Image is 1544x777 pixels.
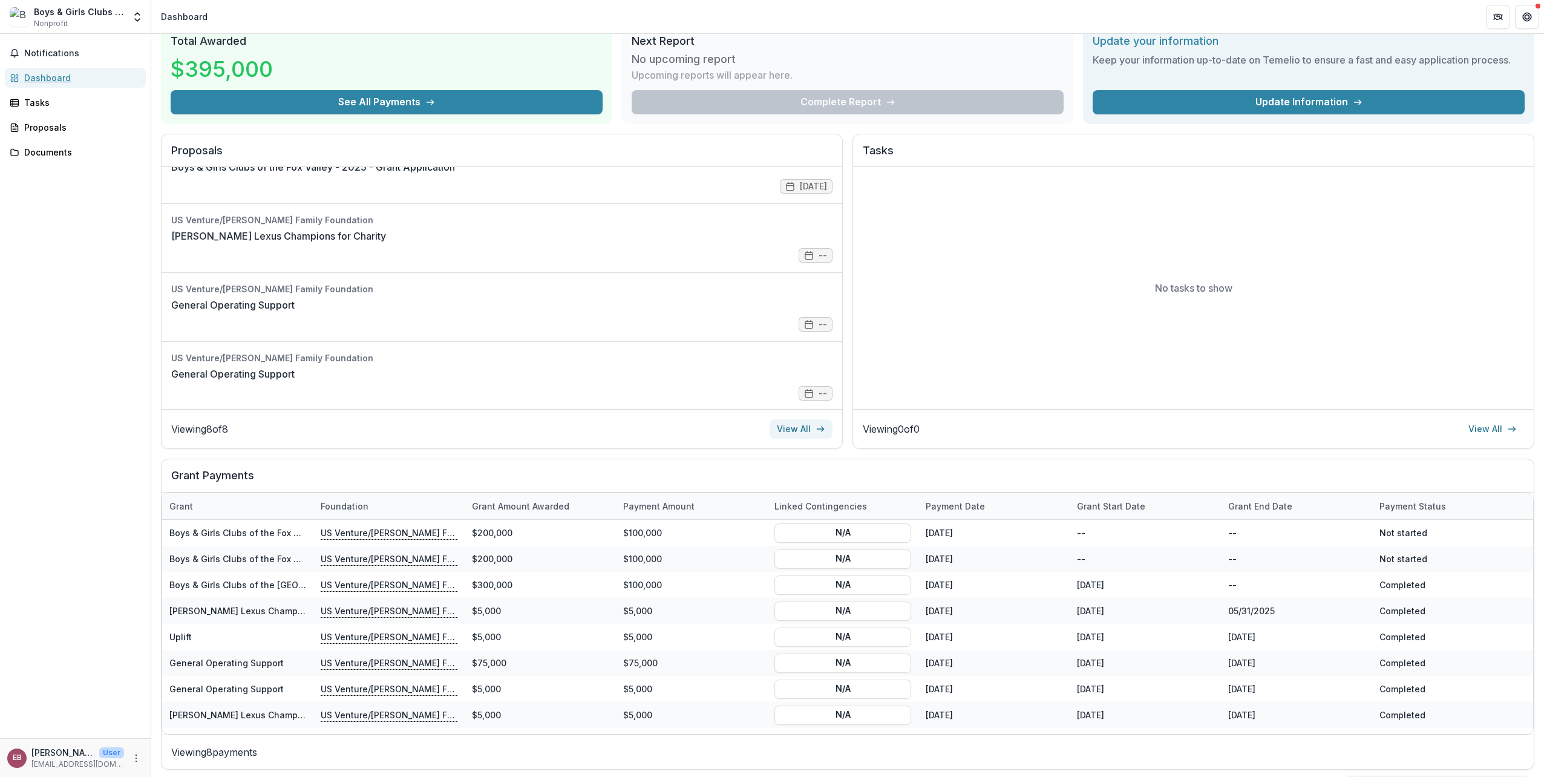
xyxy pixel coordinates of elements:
div: Payment status [1372,500,1453,513]
a: View All [1461,419,1524,439]
div: Grant start date [1070,500,1153,513]
button: Partners [1486,5,1510,29]
button: N/A [774,679,911,698]
p: [PERSON_NAME] [31,746,94,759]
div: -- [1070,520,1221,546]
h2: Next Report [632,34,1064,48]
a: View All [770,419,833,439]
div: Foundation [313,493,465,519]
a: Tasks [5,93,146,113]
a: Boys & Girls Clubs of the Fox Valley - 2025 - Grant Application [171,160,455,174]
div: [DATE] [918,650,1070,676]
div: Completed [1372,650,1523,676]
p: [EMAIL_ADDRESS][DOMAIN_NAME] [31,759,124,770]
div: Not started [1372,520,1523,546]
div: [DATE] [918,702,1070,728]
h2: Grant Payments [171,469,1524,492]
button: N/A [774,523,911,542]
div: Grant end date [1221,493,1372,519]
div: -- [1070,546,1221,572]
div: $100,000 [616,572,767,598]
div: Dashboard [24,71,136,84]
button: N/A [774,601,911,620]
div: Grant start date [1070,493,1221,519]
div: 05/31/2025 [1221,598,1372,624]
button: N/A [774,575,911,594]
div: Grant [162,493,313,519]
div: [DATE] [918,520,1070,546]
div: [DATE] [1070,676,1221,702]
div: Grant amount awarded [465,493,616,519]
div: Completed [1372,676,1523,702]
div: Grant [162,500,200,513]
p: Viewing 0 of 0 [863,422,920,436]
div: $200,000 [465,546,616,572]
p: No tasks to show [1155,281,1232,295]
div: Grant amount awarded [465,500,577,513]
div: $75,000 [465,650,616,676]
a: Boys & Girls Clubs of the Fox Valley - 2025 - Grant Application [169,554,433,564]
div: Proposals [24,121,136,134]
h3: No upcoming report [632,53,736,66]
div: Tasks [24,96,136,109]
p: Viewing 8 payments [171,745,1524,759]
div: -- [1221,546,1372,572]
div: $5,000 [465,676,616,702]
div: $300,000 [465,572,616,598]
div: [DATE] [1221,702,1372,728]
a: Boys & Girls Clubs of the Fox Valley - 2025 - Grant Application [169,528,433,538]
span: Nonprofit [34,18,68,29]
div: [DATE] [918,546,1070,572]
a: [PERSON_NAME] Lexus Champions for Charity [169,710,363,720]
div: Completed [1372,702,1523,728]
div: Linked Contingencies [767,493,918,519]
div: [DATE] [1070,598,1221,624]
div: $100,000 [616,520,767,546]
button: N/A [774,627,911,646]
div: [DATE] [1221,624,1372,650]
p: US Venture/[PERSON_NAME] Family Foundation [321,682,457,695]
a: Update Information [1093,90,1525,114]
div: [DATE] [1070,702,1221,728]
button: Open entity switcher [129,5,146,29]
div: Payment date [918,493,1070,519]
div: Dashboard [161,10,208,23]
a: General Operating Support [169,658,284,668]
div: Emily Bowles [13,754,22,762]
div: [DATE] [1070,624,1221,650]
h2: Proposals [171,144,833,167]
h3: Keep your information up-to-date on Temelio to ensure a fast and easy application process. [1093,53,1525,67]
div: $5,000 [465,702,616,728]
p: Viewing 8 of 8 [171,422,228,436]
button: Notifications [5,44,146,63]
a: [PERSON_NAME] Lexus Champions for Charity [171,229,386,243]
div: [DATE] [918,624,1070,650]
h3: $395,000 [171,53,273,85]
p: US Venture/[PERSON_NAME] Family Foundation [321,604,457,617]
span: Notifications [24,48,141,59]
button: N/A [774,653,911,672]
a: Proposals [5,117,146,137]
div: Linked Contingencies [767,500,874,513]
div: Not started [1372,546,1523,572]
p: US Venture/[PERSON_NAME] Family Foundation [321,526,457,539]
div: $5,000 [616,702,767,728]
div: [DATE] [1070,572,1221,598]
div: Documents [24,146,136,159]
div: [DATE] [1221,650,1372,676]
div: [DATE] [1070,650,1221,676]
div: [DATE] [918,572,1070,598]
p: US Venture/[PERSON_NAME] Family Foundation [321,656,457,669]
button: More [129,751,143,766]
a: Uplift [169,632,192,642]
h2: Tasks [863,144,1524,167]
div: Payment date [918,500,992,513]
p: US Venture/[PERSON_NAME] Family Foundation [321,630,457,643]
div: Grant end date [1221,500,1300,513]
div: Completed [1372,572,1523,598]
a: General Operating Support [169,684,284,694]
